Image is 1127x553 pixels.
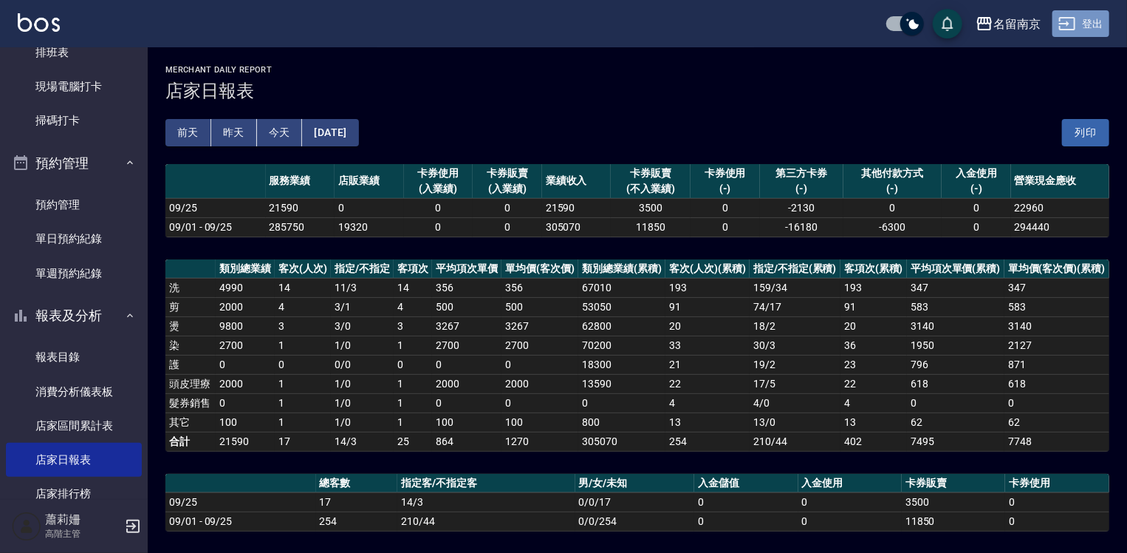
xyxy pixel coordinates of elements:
[275,259,331,279] th: 客次(人次)
[1062,119,1109,146] button: 列印
[331,413,394,432] td: 1 / 0
[1004,413,1109,432] td: 62
[408,181,470,197] div: (入業績)
[6,69,142,104] a: 現場電腦打卡
[331,336,394,355] td: 1 / 0
[942,217,1011,237] td: 0
[840,393,907,413] td: 4
[750,278,840,297] td: 159 / 34
[6,375,142,409] a: 消費分析儀表板
[942,198,1011,217] td: 0
[542,198,612,217] td: 21590
[501,297,578,316] td: 500
[1005,492,1109,512] td: 0
[6,104,142,138] a: 掃碼打卡
[907,278,1004,297] td: 347
[840,336,907,355] td: 36
[331,297,394,316] td: 3 / 1
[397,492,575,512] td: 14/3
[216,297,275,316] td: 2000
[907,336,1004,355] td: 1950
[394,259,432,279] th: 客項次
[578,374,665,393] td: 13590
[840,316,907,336] td: 20
[216,316,275,336] td: 9800
[542,217,612,237] td: 305070
[840,413,907,432] td: 13
[216,336,275,355] td: 2700
[331,316,394,336] td: 3 / 0
[216,259,275,279] th: 類別總業績
[1004,297,1109,316] td: 583
[331,393,394,413] td: 1 / 0
[501,336,578,355] td: 2700
[501,432,578,451] td: 1270
[840,355,907,374] td: 23
[945,166,1007,181] div: 入金使用
[216,393,275,413] td: 0
[1011,217,1109,237] td: 294440
[165,355,216,374] td: 護
[6,477,142,511] a: 店家排行榜
[216,413,275,432] td: 100
[432,336,501,355] td: 2700
[275,355,331,374] td: 0
[501,413,578,432] td: 100
[907,355,1004,374] td: 796
[165,65,1109,75] h2: Merchant Daily Report
[1011,164,1109,199] th: 營業現金應收
[45,512,120,527] h5: 蕭莉姍
[611,198,691,217] td: 3500
[578,355,665,374] td: 18300
[316,492,398,512] td: 17
[907,297,1004,316] td: 583
[473,217,542,237] td: 0
[165,413,216,432] td: 其它
[394,336,432,355] td: 1
[907,374,1004,393] td: 618
[216,278,275,297] td: 4990
[6,296,142,335] button: 報表及分析
[473,198,542,217] td: 0
[1052,10,1109,38] button: 登出
[750,259,840,279] th: 指定/不指定(累積)
[750,336,840,355] td: 30 / 3
[902,474,1005,493] th: 卡券販賣
[1004,278,1109,297] td: 347
[331,278,394,297] td: 11 / 3
[694,166,756,181] div: 卡券使用
[165,374,216,393] td: 頭皮理療
[432,432,501,451] td: 864
[394,278,432,297] td: 14
[578,297,665,316] td: 53050
[266,164,335,199] th: 服務業績
[665,297,750,316] td: 91
[578,278,665,297] td: 67010
[266,198,335,217] td: 21590
[6,144,142,183] button: 預約管理
[6,409,142,443] a: 店家區間累計表
[750,374,840,393] td: 17 / 5
[12,512,41,541] img: Person
[432,278,501,297] td: 356
[394,316,432,336] td: 3
[275,336,331,355] td: 1
[993,15,1041,33] div: 名留南京
[432,297,501,316] td: 500
[275,297,331,316] td: 4
[614,181,687,197] div: (不入業績)
[257,119,303,146] button: 今天
[165,297,216,316] td: 剪
[694,474,798,493] th: 入金儲值
[266,217,335,237] td: 285750
[907,259,1004,279] th: 平均項次單價(累積)
[578,316,665,336] td: 62800
[432,374,501,393] td: 2000
[750,432,840,451] td: 210/44
[432,316,501,336] td: 3267
[575,474,695,493] th: 男/女/未知
[840,297,907,316] td: 91
[665,393,750,413] td: 4
[665,316,750,336] td: 20
[501,355,578,374] td: 0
